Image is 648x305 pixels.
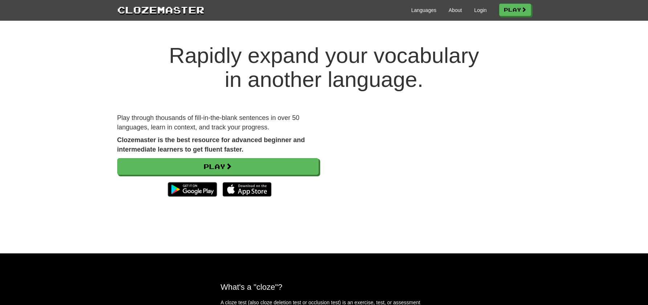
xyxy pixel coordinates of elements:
h2: What's a "cloze"? [221,282,428,292]
strong: Clozemaster is the best resource for advanced beginner and intermediate learners to get fluent fa... [117,136,305,153]
img: Download_on_the_App_Store_Badge_US-UK_135x40-25178aeef6eb6b83b96f5f2d004eda3bffbb37122de64afbaef7... [223,182,272,197]
a: Play [499,4,531,16]
a: Play [117,158,319,175]
img: Get it on Google Play [164,178,220,200]
a: About [449,7,462,14]
a: Clozemaster [117,3,204,16]
a: Login [474,7,486,14]
p: Play through thousands of fill-in-the-blank sentences in over 50 languages, learn in context, and... [117,113,319,132]
a: Languages [411,7,436,14]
